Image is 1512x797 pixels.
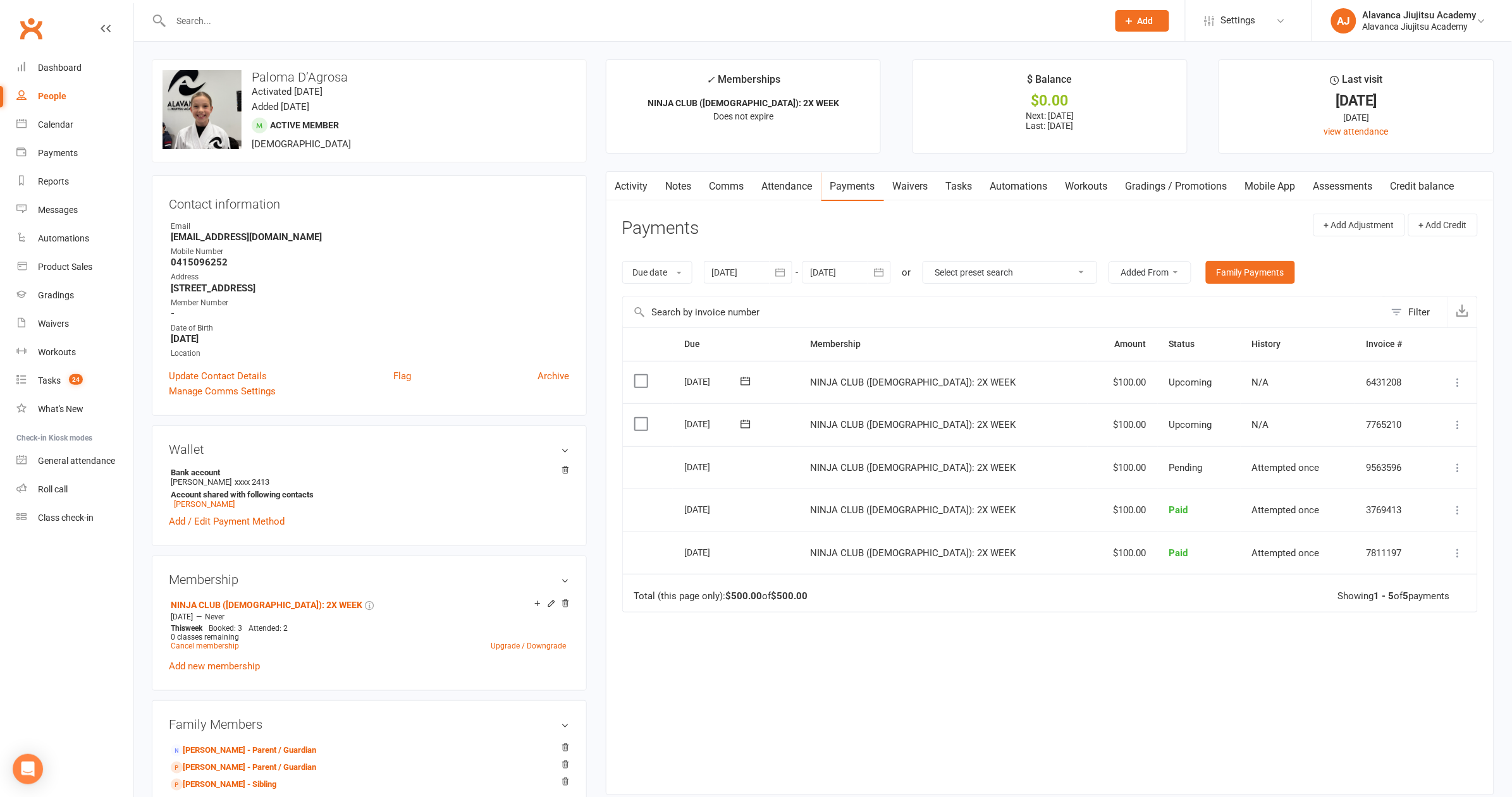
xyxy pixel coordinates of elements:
div: Workouts [38,347,76,357]
th: Status [1158,328,1241,360]
div: Location [171,348,570,360]
a: [PERSON_NAME] - Parent / Guardian [171,761,316,774]
div: Mobile Number [171,246,570,258]
h3: Membership [169,573,570,587]
img: image1749107451.png [163,70,242,149]
span: NINJA CLUB ([DEMOGRAPHIC_DATA]): 2X WEEK [811,547,1016,559]
div: [DATE] [684,414,742,434]
a: Automations [16,224,133,253]
div: Payments [38,148,78,158]
strong: NINJA CLUB ([DEMOGRAPHIC_DATA]): 2X WEEK [648,98,839,108]
div: Member Number [171,297,570,309]
span: NINJA CLUB ([DEMOGRAPHIC_DATA]): 2X WEEK [811,377,1016,388]
button: Add [1116,10,1169,32]
a: Archive [538,368,570,384]
td: $100.00 [1088,489,1158,532]
div: Calendar [38,119,73,130]
span: NINJA CLUB ([DEMOGRAPHIC_DATA]): 2X WEEK [811,504,1016,516]
strong: 5 [1403,590,1409,602]
strong: 1 - 5 [1374,590,1394,602]
span: NINJA CLUB ([DEMOGRAPHIC_DATA]): 2X WEEK [811,419,1016,430]
span: N/A [1252,419,1269,430]
h3: Wallet [169,442,570,456]
div: AJ [1331,8,1356,33]
th: Due [673,328,799,360]
td: $100.00 [1088,532,1158,575]
a: Calendar [16,111,133,139]
span: Does not expire [713,111,773,121]
th: Amount [1088,328,1158,360]
a: Roll call [16,475,133,504]
div: Memberships [706,71,780,95]
div: Address [171,271,570,283]
td: 9563596 [1355,446,1429,489]
a: Gradings [16,281,133,310]
div: People [38,91,66,101]
a: [PERSON_NAME] [174,499,235,509]
div: Automations [38,233,89,243]
span: 0 classes remaining [171,633,239,642]
td: 3769413 [1355,489,1429,532]
li: [PERSON_NAME] [169,466,570,511]
div: [DATE] [684,499,742,519]
a: Credit balance [1382,172,1463,201]
a: Cancel membership [171,642,239,650]
button: Filter [1385,297,1447,327]
a: Manage Comms Settings [169,384,276,399]
a: Dashboard [16,54,133,82]
div: Waivers [38,319,69,329]
a: Product Sales [16,253,133,281]
div: Alavanca Jiujitsu Academy [1363,21,1477,32]
strong: - [171,308,570,319]
button: Due date [622,261,692,284]
input: Search... [167,12,1099,30]
h3: Payments [622,219,699,238]
strong: [DATE] [171,333,570,344]
div: week [168,624,206,633]
strong: Account shared with following contacts [171,490,563,499]
a: Tasks [937,172,981,201]
span: Paid [1169,547,1188,559]
span: N/A [1252,377,1269,388]
a: Workouts [16,338,133,367]
a: Waivers [16,310,133,338]
a: Messages [16,196,133,224]
div: Messages [38,205,78,215]
div: — [168,612,570,622]
i: ✓ [706,74,715,86]
a: Reports [16,167,133,196]
a: Attendance [753,172,821,201]
h3: Paloma D’Agrosa [163,70,576,84]
a: Family Payments [1206,261,1295,284]
p: Next: [DATE] Last: [DATE] [925,111,1176,131]
strong: [STREET_ADDRESS] [171,283,570,294]
a: Comms [701,172,753,201]
a: NINJA CLUB ([DEMOGRAPHIC_DATA]): 2X WEEK [171,600,362,610]
div: $0.00 [925,94,1176,107]
span: Booked: 3 [209,624,242,633]
span: Attended: 2 [249,624,288,633]
span: Upcoming [1169,377,1212,388]
div: Last visit [1331,71,1383,94]
div: [DATE] [684,457,742,477]
time: Added [DATE] [252,101,309,113]
span: Active member [270,120,339,130]
div: [DATE] [684,372,742,391]
span: [DATE] [171,612,193,621]
div: General attendance [38,456,115,466]
a: Clubworx [15,13,47,44]
strong: $500.00 [771,590,808,602]
div: Gradings [38,290,74,300]
div: Date of Birth [171,322,570,334]
a: Activity [606,172,657,201]
span: [DEMOGRAPHIC_DATA] [252,138,351,150]
a: Update Contact Details [169,368,267,384]
a: People [16,82,133,111]
span: Attempted once [1252,504,1320,516]
a: Waivers [884,172,937,201]
span: Pending [1169,462,1203,473]
div: Tasks [38,375,61,386]
a: view attendance [1324,126,1389,137]
a: Assessments [1305,172,1382,201]
div: What's New [38,404,83,414]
